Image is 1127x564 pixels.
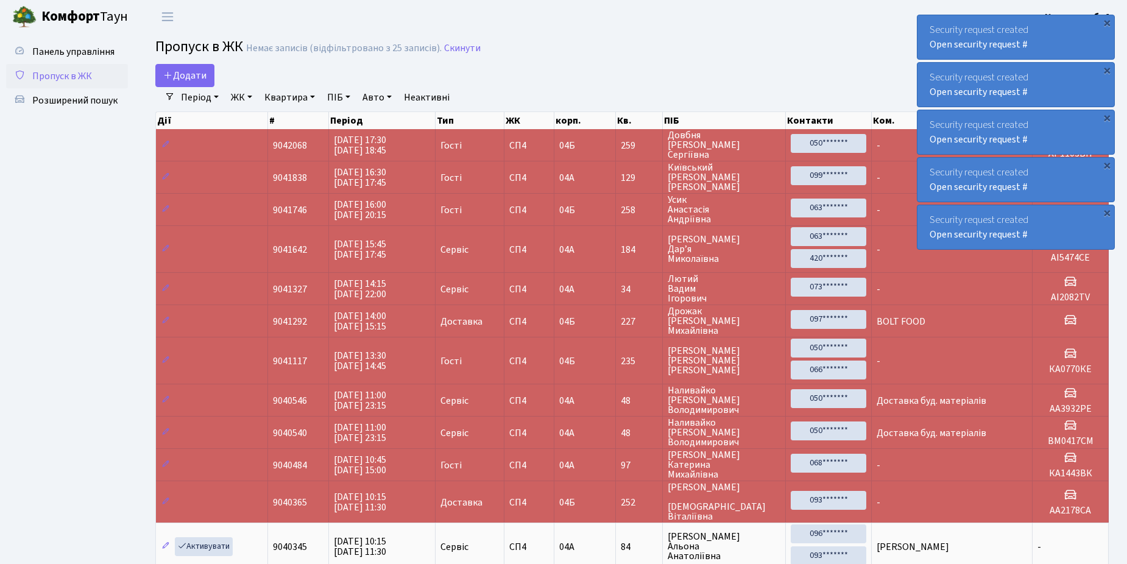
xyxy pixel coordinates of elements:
[329,112,436,129] th: Період
[559,394,574,407] span: 04А
[32,69,92,83] span: Пропуск в ЖК
[668,306,780,336] span: Дрожак [PERSON_NAME] Михайлівна
[273,315,307,328] span: 9041292
[621,245,657,255] span: 184
[175,537,233,556] a: Активувати
[559,354,575,368] span: 04Б
[6,64,128,88] a: Пропуск в ЖК
[273,354,307,368] span: 9041117
[273,426,307,440] span: 9040540
[322,87,355,108] a: ПІБ
[872,112,1033,129] th: Ком.
[246,43,442,54] div: Немає записів (відфільтровано з 25 записів).
[273,139,307,152] span: 9042068
[273,203,307,217] span: 9041746
[554,112,616,129] th: корп.
[1101,16,1113,29] div: ×
[1037,403,1103,415] h5: АА3932РЕ
[917,158,1114,202] div: Security request created
[155,36,243,57] span: Пропуск в ЖК
[504,112,554,129] th: ЖК
[877,426,986,440] span: Доставка буд. матеріалів
[621,542,657,552] span: 84
[668,130,780,160] span: Довбня [PERSON_NAME] Сергіївна
[917,15,1114,59] div: Security request created
[877,354,880,368] span: -
[152,7,183,27] button: Переключити навігацію
[1037,468,1103,479] h5: КА1443ВК
[559,171,574,185] span: 04А
[440,141,462,150] span: Гості
[334,490,386,514] span: [DATE] 10:15 [DATE] 11:30
[226,87,257,108] a: ЖК
[334,309,386,333] span: [DATE] 14:00 [DATE] 15:15
[509,542,549,552] span: СП4
[877,139,880,152] span: -
[1037,292,1103,303] h5: AI2082TV
[440,542,468,552] span: Сервіс
[559,283,574,296] span: 04А
[559,496,575,509] span: 04Б
[668,346,780,375] span: [PERSON_NAME] [PERSON_NAME] [PERSON_NAME]
[621,317,657,326] span: 227
[1037,364,1103,375] h5: КА0770КЕ
[12,5,37,29] img: logo.png
[877,315,925,328] span: BOLT FOOD
[509,356,549,366] span: СП4
[917,205,1114,249] div: Security request created
[1045,10,1112,24] b: Консьєрж б. 4.
[440,173,462,183] span: Гості
[668,418,780,447] span: Наливайко [PERSON_NAME] Володимирович
[1037,540,1041,554] span: -
[273,243,307,256] span: 9041642
[668,532,780,561] span: [PERSON_NAME] Альона Анатоліївна
[559,315,575,328] span: 04Б
[1037,435,1103,447] h5: ВМ0417СМ
[621,498,657,507] span: 252
[877,540,949,554] span: [PERSON_NAME]
[334,166,386,189] span: [DATE] 16:30 [DATE] 17:45
[877,394,986,407] span: Доставка буд. матеріалів
[440,284,468,294] span: Сервіс
[436,112,504,129] th: Тип
[509,396,549,406] span: СП4
[334,453,386,477] span: [DATE] 10:45 [DATE] 15:00
[621,396,657,406] span: 48
[440,317,482,326] span: Доставка
[334,198,386,222] span: [DATE] 16:00 [DATE] 20:15
[32,94,118,107] span: Розширений пошук
[440,205,462,215] span: Гості
[559,540,574,554] span: 04А
[930,228,1028,241] a: Open security request #
[273,496,307,509] span: 9040365
[1101,64,1113,76] div: ×
[41,7,128,27] span: Таун
[668,163,780,192] span: Київський [PERSON_NAME] [PERSON_NAME]
[668,234,780,264] span: [PERSON_NAME] Дар’я Миколаївна
[358,87,397,108] a: Авто
[668,482,780,521] span: [PERSON_NAME] [DEMOGRAPHIC_DATA] Віталіївна
[930,180,1028,194] a: Open security request #
[509,428,549,438] span: СП4
[440,245,468,255] span: Сервіс
[334,389,386,412] span: [DATE] 11:00 [DATE] 23:15
[621,141,657,150] span: 259
[877,203,880,217] span: -
[273,394,307,407] span: 9040546
[273,283,307,296] span: 9041327
[268,112,329,129] th: #
[621,460,657,470] span: 97
[559,139,575,152] span: 04Б
[877,171,880,185] span: -
[621,284,657,294] span: 34
[621,428,657,438] span: 48
[559,426,574,440] span: 04А
[917,63,1114,107] div: Security request created
[509,141,549,150] span: СП4
[930,38,1028,51] a: Open security request #
[41,7,100,26] b: Комфорт
[509,205,549,215] span: СП4
[334,133,386,157] span: [DATE] 17:30 [DATE] 18:45
[509,173,549,183] span: СП4
[260,87,320,108] a: Квартира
